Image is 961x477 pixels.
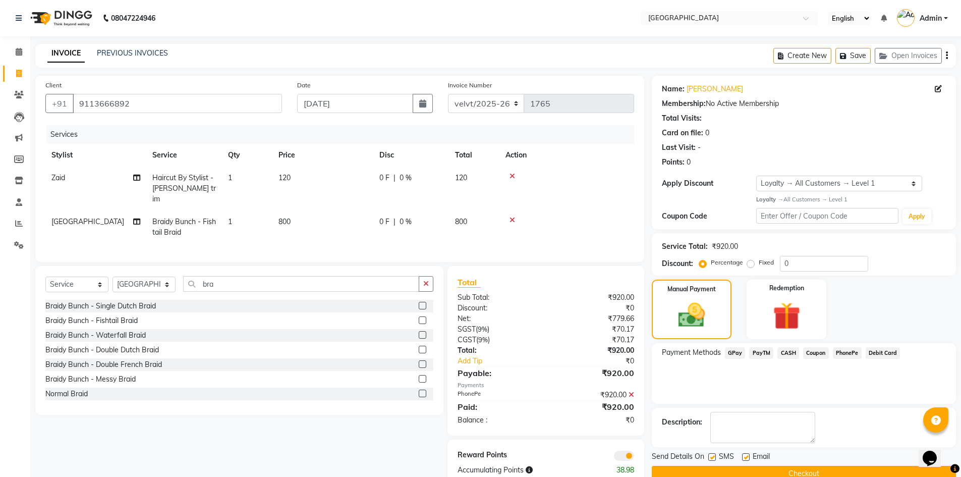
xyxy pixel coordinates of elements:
[919,437,951,467] iframe: chat widget
[897,9,915,27] img: Admin
[562,356,642,366] div: ₹0
[546,390,642,400] div: ₹920.00
[450,303,546,313] div: Discount:
[662,113,702,124] div: Total Visits:
[777,347,799,359] span: CASH
[756,195,946,204] div: All Customers → Level 1
[73,94,282,113] input: Search by Name/Mobile/Email/Code
[45,81,62,90] label: Client
[450,465,593,475] div: Accumulating Points
[45,345,159,355] div: Braidy Bunch - Double Dutch Braid
[26,4,95,32] img: logo
[458,381,634,390] div: Payments
[705,128,709,138] div: 0
[499,144,634,167] th: Action
[458,335,476,344] span: CGST
[450,356,561,366] a: Add Tip
[712,241,738,252] div: ₹920.00
[222,144,272,167] th: Qty
[662,258,693,269] div: Discount:
[45,374,136,385] div: Braidy Bunch - Messy Braid
[51,217,124,226] span: [GEOGRAPHIC_DATA]
[297,81,311,90] label: Date
[594,465,642,475] div: 38.98
[400,217,412,227] span: 0 %
[759,258,774,267] label: Fixed
[448,81,492,90] label: Invoice Number
[546,415,642,426] div: ₹0
[478,336,488,344] span: 9%
[667,285,716,294] label: Manual Payment
[920,13,942,24] span: Admin
[711,258,743,267] label: Percentage
[146,144,222,167] th: Service
[46,125,642,144] div: Services
[833,347,862,359] span: PhonePe
[450,292,546,303] div: Sub Total:
[769,284,804,293] label: Redemption
[400,173,412,183] span: 0 %
[450,313,546,324] div: Net:
[652,451,704,464] span: Send Details On
[546,345,642,356] div: ₹920.00
[393,217,395,227] span: |
[662,84,685,94] div: Name:
[45,359,162,370] div: Braidy Bunch - Double French Braid
[450,335,546,345] div: ( )
[687,84,743,94] a: [PERSON_NAME]
[379,173,389,183] span: 0 F
[835,48,871,64] button: Save
[725,347,746,359] span: GPay
[662,128,703,138] div: Card on file:
[458,325,476,334] span: SGST
[662,347,721,358] span: Payment Methods
[449,144,499,167] th: Total
[393,173,395,183] span: |
[183,276,419,292] input: Search or Scan
[47,44,85,63] a: INVOICE
[698,142,701,153] div: -
[111,4,155,32] b: 08047224946
[756,208,898,224] input: Enter Offer / Coupon Code
[278,173,291,182] span: 120
[450,415,546,426] div: Balance :
[764,299,809,333] img: _gift.svg
[546,401,642,413] div: ₹920.00
[546,313,642,324] div: ₹779.66
[670,300,713,331] img: _cash.svg
[45,389,88,399] div: Normal Braid
[45,330,146,341] div: Braidy Bunch - Waterfall Braid
[228,173,232,182] span: 1
[450,367,546,379] div: Payable:
[662,211,757,222] div: Coupon Code
[662,98,946,109] div: No Active Membership
[662,98,706,109] div: Membership:
[450,324,546,335] div: ( )
[458,277,481,288] span: Total
[546,335,642,345] div: ₹70.17
[719,451,734,464] span: SMS
[455,173,467,182] span: 120
[662,142,696,153] div: Last Visit:
[756,196,783,203] strong: Loyalty →
[450,450,546,461] div: Reward Points
[272,144,373,167] th: Price
[152,173,216,203] span: Haircut By Stylist - [PERSON_NAME] trim
[278,217,291,226] span: 800
[546,303,642,313] div: ₹0
[373,144,449,167] th: Disc
[662,417,702,428] div: Description:
[45,315,138,326] div: Braidy Bunch - Fishtail Braid
[546,324,642,335] div: ₹70.17
[152,217,216,237] span: Braidy Bunch - Fishtail Braid
[902,209,931,224] button: Apply
[455,217,467,226] span: 800
[875,48,942,64] button: Open Invoices
[450,390,546,400] div: PhonePe
[450,345,546,356] div: Total:
[546,292,642,303] div: ₹920.00
[546,367,642,379] div: ₹920.00
[228,217,232,226] span: 1
[803,347,829,359] span: Coupon
[478,325,487,333] span: 9%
